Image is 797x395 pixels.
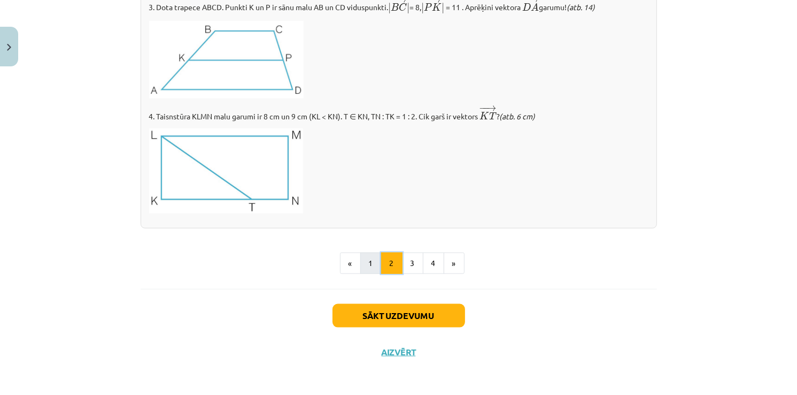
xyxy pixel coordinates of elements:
[141,253,657,274] nav: Page navigation example
[389,3,391,14] span: |
[480,112,490,119] span: K
[391,3,399,11] span: B
[489,112,496,119] span: T
[432,3,442,11] span: K
[149,105,648,123] p: 4. Taisnstūra KLMN malu garumi ir 8 cm un 9 cm (KL < KN). T ∈ KN, TN : TK = 1 : 2. Cik garš ir ve...
[360,253,382,274] button: 1
[424,3,432,11] span: P
[378,347,419,358] button: Aizvērt
[486,105,497,111] span: →
[500,111,536,121] em: (atb. 6 cm)
[421,3,424,14] span: |
[402,253,423,274] button: 3
[444,253,465,274] button: »
[7,44,11,51] img: icon-close-lesson-0947bae3869378f0d4975bcd49f059093ad1ed9edebbc8119c70593378902aed.svg
[381,253,403,274] button: 2
[332,304,465,328] button: Sākt uzdevumu
[340,253,361,274] button: «
[483,105,485,111] span: −
[407,3,409,14] span: |
[531,3,539,11] span: A
[479,105,487,111] span: −
[399,3,407,11] span: C
[567,3,595,12] em: (atb. 14)
[442,3,444,14] span: |
[423,253,444,274] button: 4
[522,3,531,11] span: D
